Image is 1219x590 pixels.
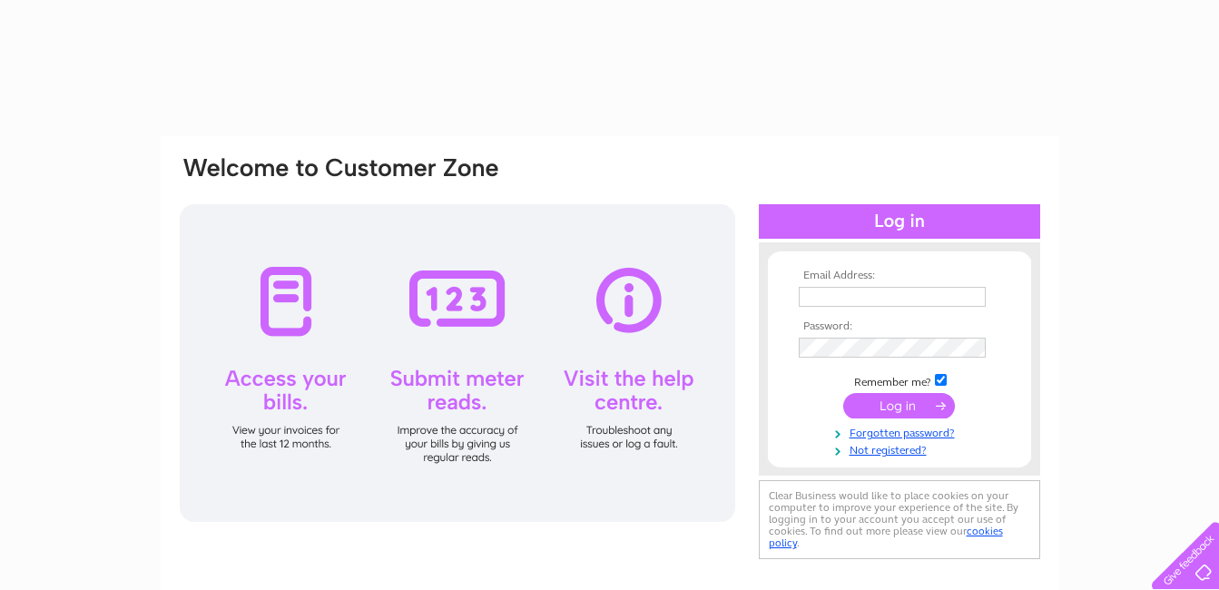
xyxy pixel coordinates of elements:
[769,525,1003,549] a: cookies policy
[799,423,1005,440] a: Forgotten password?
[794,371,1005,389] td: Remember me?
[843,393,955,418] input: Submit
[759,480,1040,559] div: Clear Business would like to place cookies on your computer to improve your experience of the sit...
[799,440,1005,457] a: Not registered?
[794,320,1005,333] th: Password:
[794,270,1005,282] th: Email Address:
